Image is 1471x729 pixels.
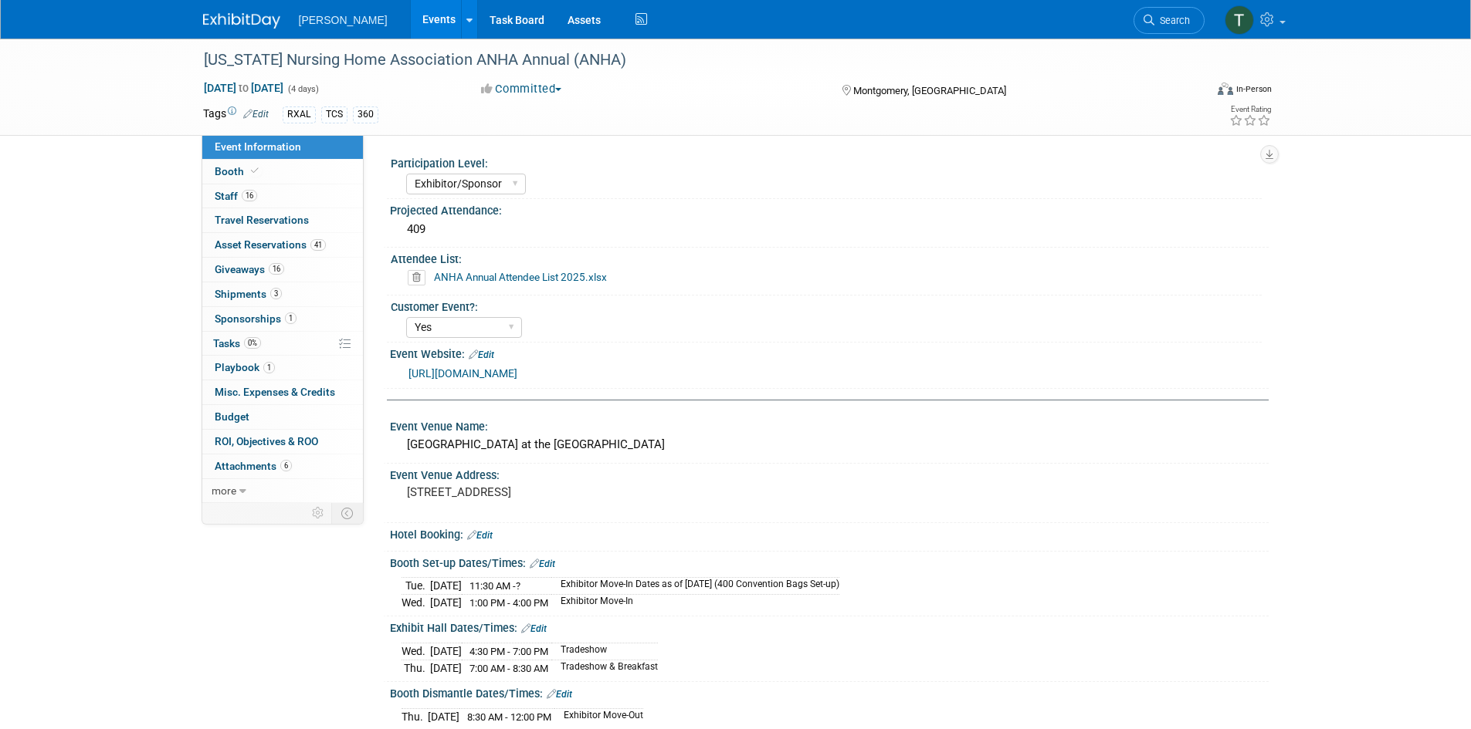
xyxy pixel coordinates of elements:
[242,190,257,201] span: 16
[1225,5,1254,35] img: Traci Varon
[469,349,494,360] a: Edit
[521,623,547,634] a: Edit
[428,708,459,724] td: [DATE]
[390,343,1269,363] div: Event Website:
[202,258,363,282] a: Giveaways16
[353,106,378,123] div: 360
[286,84,319,94] span: (4 days)
[430,643,462,660] td: [DATE]
[215,165,262,177] span: Booth
[203,81,284,95] span: [DATE] [DATE]
[263,362,275,373] span: 1
[430,660,462,676] td: [DATE]
[202,208,363,232] a: Travel Reservations
[402,578,430,595] td: Tue.
[402,218,1257,241] div: 409
[305,503,332,523] td: Personalize Event Tab Strip
[1113,80,1273,103] div: Event Format
[215,312,297,325] span: Sponsorships
[467,530,493,541] a: Edit
[215,460,292,472] span: Attachments
[215,386,335,398] span: Misc. Expenses & Credits
[243,109,269,120] a: Edit
[215,263,284,275] span: Giveaways
[554,708,643,724] td: Exhibitor Move-Out
[1235,83,1272,95] div: In-Person
[391,295,1262,315] div: Customer Event?:
[390,682,1269,702] div: Booth Dismantle Dates/Times:
[202,430,363,454] a: ROI, Objectives & ROO
[551,660,658,676] td: Tradeshow & Breakfast
[215,361,275,373] span: Playbook
[244,337,261,349] span: 0%
[391,248,1262,267] div: Attendee List:
[202,160,363,184] a: Booth
[215,190,257,202] span: Staff
[202,356,363,380] a: Playbook1
[202,307,363,331] a: Sponsorships1
[430,594,462,610] td: [DATE]
[299,14,388,26] span: [PERSON_NAME]
[202,380,363,404] a: Misc. Expenses & Credits
[390,199,1269,218] div: Projected Attendance:
[203,106,269,123] td: Tags
[402,643,430,660] td: Wed.
[551,594,839,610] td: Exhibitor Move-In
[236,82,251,94] span: to
[390,616,1269,636] div: Exhibit Hall Dates/Times:
[467,711,551,723] span: 8:30 AM - 12:00 PM
[547,689,572,700] a: Edit
[402,660,430,676] td: Thu.
[402,708,428,724] td: Thu.
[202,405,363,429] a: Budget
[551,643,658,660] td: Tradeshow
[551,578,839,595] td: Exhibitor Move-In Dates as of [DATE] (400 Convention Bags Set-up)
[469,646,548,657] span: 4:30 PM - 7:00 PM
[212,484,236,497] span: more
[202,233,363,257] a: Asset Reservations41
[202,184,363,208] a: Staff16
[215,140,301,153] span: Event Information
[215,238,326,251] span: Asset Reservations
[215,288,282,300] span: Shipments
[1134,7,1205,34] a: Search
[408,367,517,380] a: [URL][DOMAIN_NAME]
[215,214,309,226] span: Travel Reservations
[390,523,1269,543] div: Hotel Booking:
[270,288,282,299] span: 3
[310,239,326,251] span: 41
[853,85,1006,96] span: Montgomery, [GEOGRAPHIC_DATA]
[530,559,555,569] a: Edit
[476,81,568,97] button: Committed
[407,485,739,499] pre: [STREET_ADDRESS]
[1218,83,1233,95] img: Format-Inperson.png
[402,433,1257,457] div: [GEOGRAPHIC_DATA] at the [GEOGRAPHIC_DATA]
[390,415,1269,434] div: Event Venue Name:
[469,663,548,674] span: 7:00 AM - 8:30 AM
[331,503,363,523] td: Toggle Event Tabs
[469,580,520,592] span: 11:30 AM -
[269,263,284,275] span: 16
[516,580,520,592] span: ?
[1229,106,1271,113] div: Event Rating
[390,552,1269,572] div: Booth Set-up Dates/Times:
[402,594,430,610] td: Wed.
[213,337,261,349] span: Tasks
[215,410,249,423] span: Budget
[198,46,1181,74] div: [US_STATE] Nursing Home Association ANHA Annual (ANHA)
[430,578,462,595] td: [DATE]
[1154,15,1190,26] span: Search
[469,597,548,609] span: 1:00 PM - 4:00 PM
[434,271,607,283] a: ANHA Annual Attendee List 2025.xlsx
[202,282,363,306] a: Shipments3
[285,312,297,324] span: 1
[408,272,432,283] a: Delete attachment?
[283,106,316,123] div: RXAL
[202,454,363,478] a: Attachments6
[321,106,347,123] div: TCS
[391,152,1262,171] div: Participation Level:
[203,13,280,29] img: ExhibitDay
[215,435,318,447] span: ROI, Objectives & ROO
[202,135,363,159] a: Event Information
[251,167,259,175] i: Booth reservation complete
